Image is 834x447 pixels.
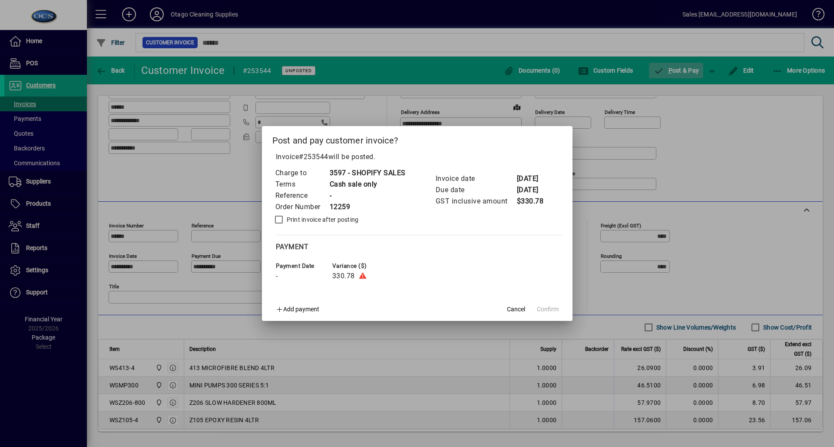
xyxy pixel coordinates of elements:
[435,173,516,184] td: Invoice date
[276,243,309,251] span: Payment
[516,184,551,196] td: [DATE]
[435,196,516,207] td: GST inclusive amount
[272,152,562,162] p: Invoice will be posted .
[516,196,551,207] td: $330.78
[275,179,329,190] td: Terms
[435,184,516,196] td: Due date
[332,263,384,269] span: Variance ($)
[516,173,551,184] td: [DATE]
[329,179,406,190] td: Cash sale only
[262,126,573,151] h2: Post and pay customer invoice?
[332,272,355,280] span: 330.78
[283,306,319,313] span: Add payment
[507,305,525,314] span: Cancel
[299,153,328,161] span: #253544
[329,190,406,201] td: -
[275,190,329,201] td: Reference
[329,167,406,179] td: 3597 - SHOPIFY SALES
[276,272,278,280] span: -
[275,167,329,179] td: Charge to
[285,215,359,224] label: Print invoice after posting
[329,201,406,213] td: 12259
[275,201,329,213] td: Order Number
[272,302,323,317] button: Add payment
[276,263,328,269] span: Payment date
[502,302,530,317] button: Cancel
